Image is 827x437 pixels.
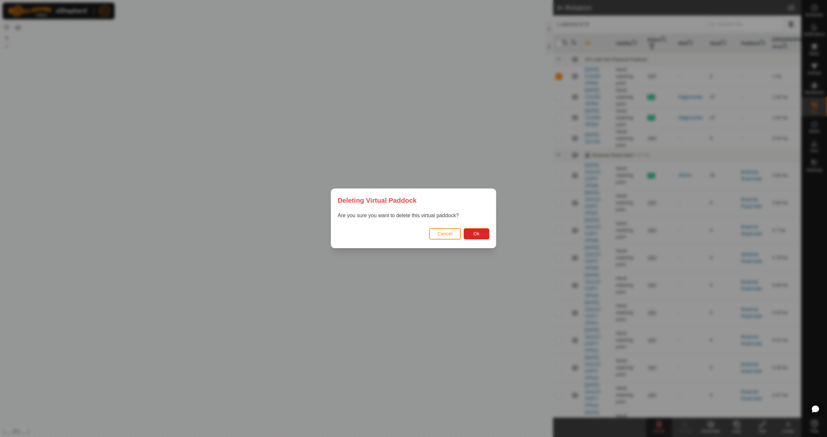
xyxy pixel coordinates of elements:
span: Deleting Virtual Paddock [338,195,417,205]
p: Are you sure you want to delete this virtual paddock? [338,212,489,220]
button: Ok [464,228,489,240]
span: Ok [474,231,480,237]
span: Cancel [437,231,453,237]
button: Cancel [429,228,461,240]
